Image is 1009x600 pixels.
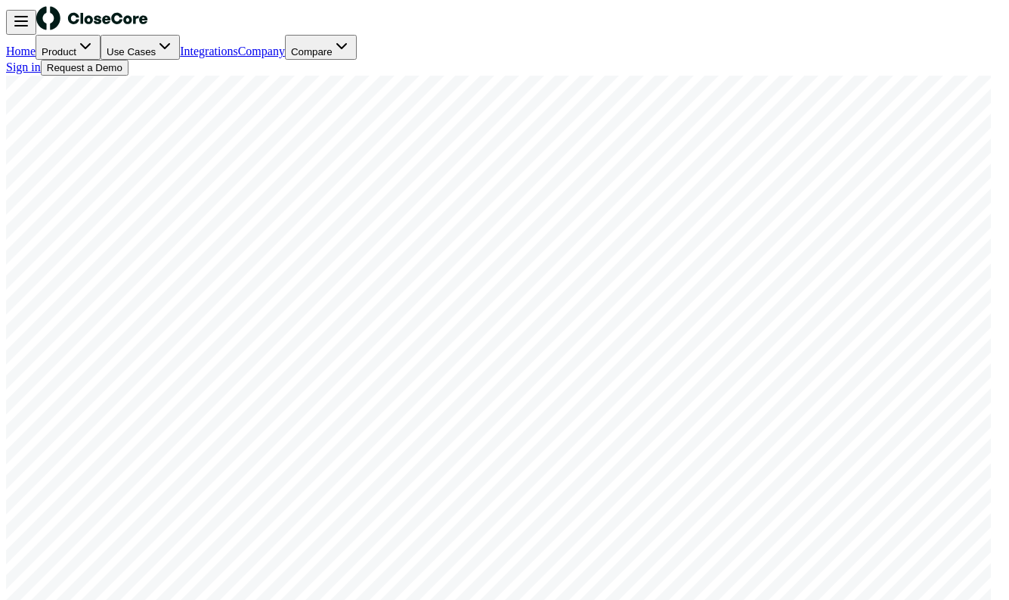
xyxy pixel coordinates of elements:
a: Company [238,45,285,58]
span: Compare [291,46,333,58]
button: Compare [285,35,357,60]
a: Integrations [180,45,237,58]
a: Sign in [6,61,41,73]
button: Use Cases [101,35,180,60]
img: logo [36,6,148,30]
button: Product [36,35,101,60]
span: Product [42,46,76,58]
a: Home [6,45,36,58]
span: Use Cases [107,46,156,58]
button: Request a Demo [41,60,128,76]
